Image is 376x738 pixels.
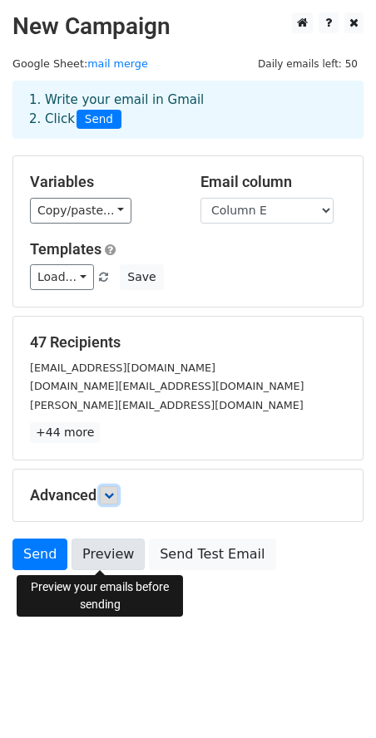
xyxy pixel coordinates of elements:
[252,55,364,73] span: Daily emails left: 50
[30,422,100,443] a: +44 more
[293,658,376,738] iframe: Chat Widget
[30,486,346,504] h5: Advanced
[87,57,148,70] a: mail merge
[17,91,359,129] div: 1. Write your email in Gmail 2. Click
[252,57,364,70] a: Daily emails left: 50
[17,575,183,617] div: Preview your emails before sending
[12,57,148,70] small: Google Sheet:
[120,264,163,290] button: Save
[30,264,94,290] a: Load...
[12,12,364,41] h2: New Campaign
[30,380,304,392] small: [DOMAIN_NAME][EMAIL_ADDRESS][DOMAIN_NAME]
[30,173,176,191] h5: Variables
[30,198,131,224] a: Copy/paste...
[30,399,304,411] small: [PERSON_NAME][EMAIL_ADDRESS][DOMAIN_NAME]
[72,539,145,570] a: Preview
[200,173,346,191] h5: Email column
[149,539,275,570] a: Send Test Email
[30,240,101,258] a: Templates
[30,362,215,374] small: [EMAIL_ADDRESS][DOMAIN_NAME]
[12,539,67,570] a: Send
[77,110,121,130] span: Send
[30,333,346,352] h5: 47 Recipients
